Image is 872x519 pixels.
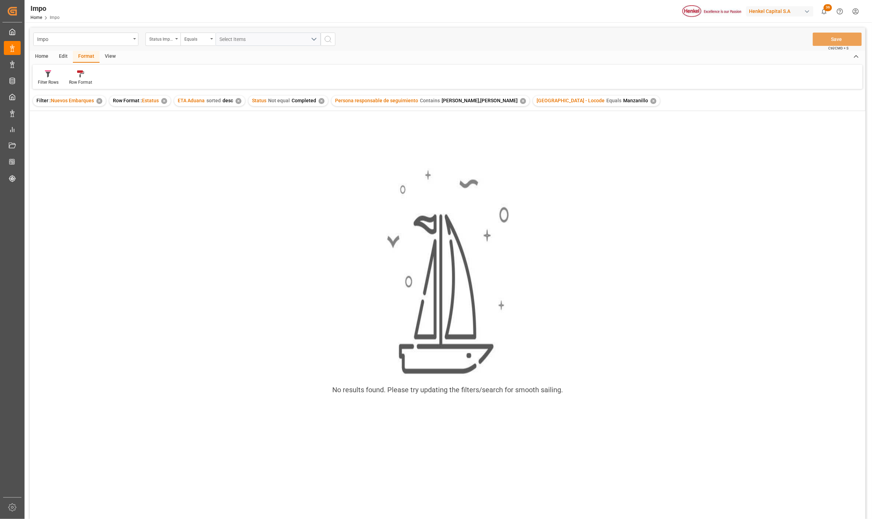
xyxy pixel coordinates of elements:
span: 36 [824,4,832,11]
span: Status [252,98,266,103]
div: ✕ [236,98,241,104]
div: ✕ [161,98,167,104]
span: Filter : [36,98,51,103]
div: Home [30,51,54,63]
button: Help Center [832,4,848,19]
div: View [100,51,121,63]
div: ✕ [319,98,325,104]
div: No results found. Please try updating the filters/search for smooth sailing. [332,385,563,395]
div: Impo [37,34,131,43]
div: Henkel Capital S.A [746,6,813,16]
span: Manzanillo [623,98,648,103]
img: smooth_sailing.jpeg [386,168,509,376]
div: ✕ [96,98,102,104]
button: search button [321,33,335,46]
div: Format [73,51,100,63]
span: Equals [606,98,621,103]
div: ✕ [520,98,526,104]
button: open menu [145,33,180,46]
button: open menu [216,33,321,46]
button: show 36 new notifications [816,4,832,19]
button: Save [813,33,862,46]
span: Ctrl/CMD + S [828,46,849,51]
span: desc [223,98,233,103]
span: Not equal [268,98,290,103]
span: Select Items [220,36,250,42]
a: Home [30,15,42,20]
img: Henkel%20logo.jpg_1689854090.jpg [682,5,741,18]
div: Filter Rows [38,79,59,85]
button: open menu [180,33,216,46]
span: [GEOGRAPHIC_DATA] - Locode [537,98,605,103]
div: Impo [30,3,60,14]
span: ETA Aduana [178,98,205,103]
div: Equals [184,34,208,42]
div: Status Importación [149,34,173,42]
span: sorted [206,98,221,103]
div: Row Format [69,79,92,85]
button: open menu [33,33,138,46]
span: Row Format : [113,98,142,103]
span: Persona responsable de seguimiento [335,98,418,103]
span: Estatus [142,98,159,103]
span: [PERSON_NAME],[PERSON_NAME] [442,98,518,103]
button: Henkel Capital S.A [746,5,816,18]
span: Completed [292,98,316,103]
div: ✕ [650,98,656,104]
div: Edit [54,51,73,63]
span: Nuevos Embarques [51,98,94,103]
span: Contains [420,98,440,103]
